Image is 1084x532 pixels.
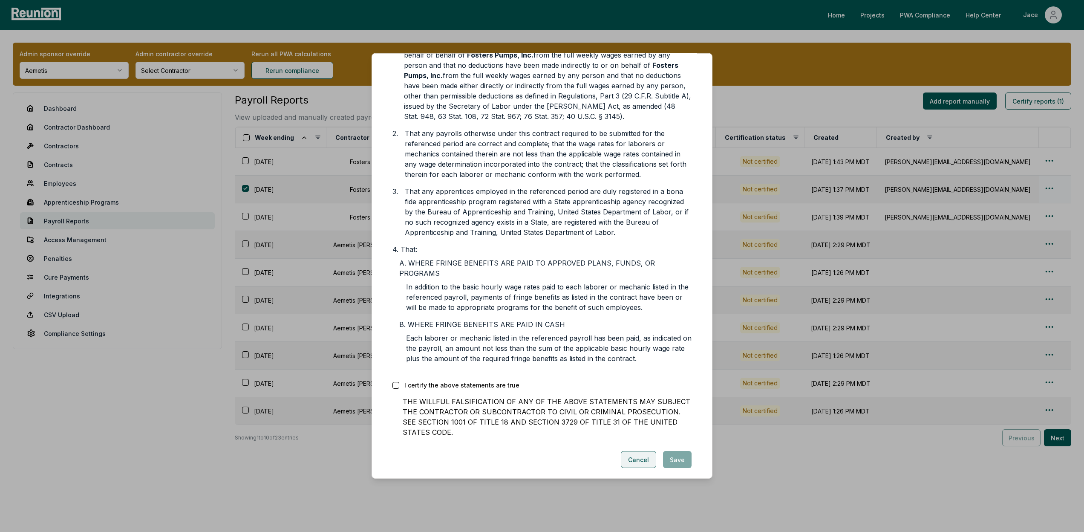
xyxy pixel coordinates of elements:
span: Fosters Pumps, Inc. [404,61,678,80]
p: That any payrolls otherwise under this contract required to be submitted for the referenced perio... [398,128,692,179]
button: Cancel [621,451,656,468]
p: Each laborer or mechanic listed in the referenced payroll has been paid, as indicated on the payr... [399,333,692,364]
p: In addition to the basic hourly wage rates paid to each laborer or mechanic listed in the referen... [399,282,692,312]
p: B. WHERE FRINGE BENEFITS ARE PAID IN CASH [399,319,692,330]
p: That any apprentices employed in the referenced period are duly registered in a bona fide apprent... [398,186,692,237]
label: I certify the above statements are true [404,382,519,389]
p: A. WHERE FRINGE BENEFITS ARE PAID TO APPROVED PLANS, FUNDS, OR PROGRAMS [399,258,692,278]
span: Fosters Pumps, Inc. [467,51,533,59]
p: 3. [392,186,398,234]
p: 2. [392,128,398,176]
p: 4. That: [392,244,692,254]
p: THE WILLFUL FALSIFICATION OF ANY OF THE ABOVE STATEMENTS MAY SUBJECT THE CONTRACTOR OR SUBCONTRAC... [392,396,692,437]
